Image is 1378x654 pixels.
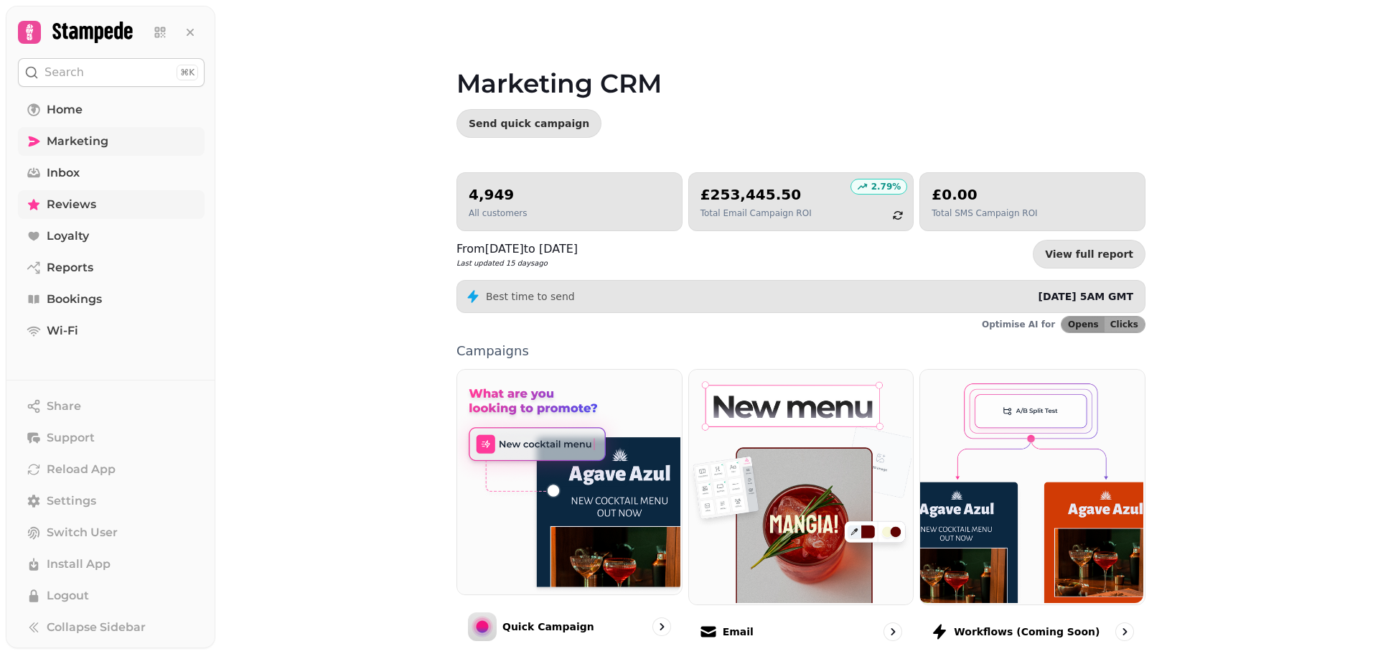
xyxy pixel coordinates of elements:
img: Quick Campaign [456,368,680,593]
button: Logout [18,581,205,610]
button: Send quick campaign [456,109,601,138]
span: Share [47,398,81,415]
p: Total Email Campaign ROI [700,207,812,219]
span: Wi-Fi [47,322,78,340]
a: Loyalty [18,222,205,251]
button: Switch User [18,518,205,547]
p: Email [723,625,754,639]
p: Campaigns [456,345,1145,358]
p: From [DATE] to [DATE] [456,240,578,258]
a: Workflows (coming soon)Workflows (coming soon) [919,369,1145,653]
span: Bookings [47,291,102,308]
p: Optimise AI for [982,319,1055,330]
span: Reload App [47,461,116,478]
button: Clicks [1105,317,1145,332]
a: Bookings [18,285,205,314]
svg: go to [655,620,669,634]
button: Search⌘K [18,58,205,87]
a: View full report [1033,240,1145,268]
a: Inbox [18,159,205,187]
p: 2.79 % [871,181,901,192]
span: Inbox [47,164,80,182]
span: Clicks [1110,320,1138,329]
button: Support [18,424,205,452]
a: Settings [18,487,205,515]
img: Email [688,368,912,603]
span: Home [47,101,83,118]
span: Marketing [47,133,108,150]
p: Total SMS Campaign ROI [932,207,1037,219]
p: Workflows (coming soon) [954,625,1100,639]
span: Opens [1068,320,1099,329]
img: Workflows (coming soon) [919,368,1143,603]
h2: 4,949 [469,184,527,205]
p: All customers [469,207,527,219]
span: Install App [47,556,111,573]
span: Reports [47,259,93,276]
span: Collapse Sidebar [47,619,146,636]
a: Wi-Fi [18,317,205,345]
span: Switch User [47,524,118,541]
div: ⌘K [177,65,198,80]
button: Install App [18,550,205,579]
span: [DATE] 5AM GMT [1038,291,1133,302]
a: EmailEmail [688,369,914,653]
a: Reviews [18,190,205,219]
span: Settings [47,492,96,510]
p: Last updated 15 days ago [456,258,578,268]
a: Quick CampaignQuick Campaign [456,369,683,653]
p: Quick Campaign [502,620,594,634]
span: Send quick campaign [469,118,589,129]
p: Best time to send [486,289,575,304]
button: Collapse Sidebar [18,613,205,642]
p: Search [44,64,84,81]
a: Reports [18,253,205,282]
span: Reviews [47,196,96,213]
button: Share [18,392,205,421]
a: Home [18,95,205,124]
span: Logout [47,587,89,604]
button: refresh [886,203,910,228]
span: Loyalty [47,228,89,245]
button: Reload App [18,455,205,484]
h1: Marketing CRM [456,34,1145,98]
a: Marketing [18,127,205,156]
span: Support [47,429,95,447]
button: Opens [1061,317,1105,332]
svg: go to [1117,625,1132,639]
h2: £253,445.50 [700,184,812,205]
h2: £0.00 [932,184,1037,205]
svg: go to [886,625,900,639]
